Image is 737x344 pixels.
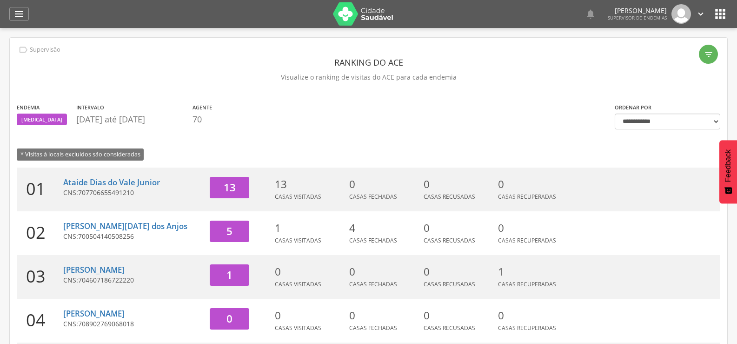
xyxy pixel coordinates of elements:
[424,264,493,279] p: 0
[226,268,232,282] span: 1
[349,308,419,323] p: 0
[17,54,720,71] header: Ranking do ACE
[63,188,203,197] p: CNS:
[498,193,556,201] span: Casas Recuperadas
[226,224,232,238] span: 5
[424,193,475,201] span: Casas Recusadas
[615,104,651,111] label: Ordenar por
[193,104,212,111] label: Agente
[63,221,187,231] a: [PERSON_NAME][DATE] dos Anjos
[275,324,321,332] span: Casas Visitadas
[498,221,568,236] p: 0
[21,116,62,123] span: [MEDICAL_DATA]
[275,264,345,279] p: 0
[424,221,493,236] p: 0
[424,280,475,288] span: Casas Recusadas
[424,177,493,192] p: 0
[424,236,475,244] span: Casas Recusadas
[275,280,321,288] span: Casas Visitadas
[17,255,63,299] div: 03
[63,264,125,275] a: [PERSON_NAME]
[608,14,667,21] span: Supervisor de Endemias
[498,324,556,332] span: Casas Recuperadas
[63,319,203,329] p: CNS:
[275,221,345,236] p: 1
[349,324,397,332] span: Casas Fechadas
[349,280,397,288] span: Casas Fechadas
[78,319,134,328] span: 708902769068018
[349,193,397,201] span: Casas Fechadas
[424,324,475,332] span: Casas Recusadas
[349,177,419,192] p: 0
[699,45,718,64] div: Filtro
[275,177,345,192] p: 13
[17,299,63,343] div: 04
[18,45,28,55] i: 
[498,308,568,323] p: 0
[498,236,556,244] span: Casas Recuperadas
[719,140,737,203] button: Feedback - Mostrar pesquisa
[498,264,568,279] p: 1
[76,114,188,126] p: [DATE] até [DATE]
[585,4,596,24] a: 
[30,46,60,54] p: Supervisão
[724,149,732,182] span: Feedback
[63,177,160,188] a: Ataide Dias do Vale Junior
[13,8,25,20] i: 
[275,193,321,201] span: Casas Visitadas
[17,104,40,111] label: Endemia
[713,7,728,21] i: 
[224,180,236,195] span: 13
[349,236,397,244] span: Casas Fechadas
[275,236,321,244] span: Casas Visitadas
[696,4,706,24] a: 
[63,232,203,241] p: CNS:
[193,114,212,126] p: 70
[349,221,419,236] p: 4
[78,188,134,197] span: 707706655491210
[349,264,419,279] p: 0
[608,7,667,14] p: [PERSON_NAME]
[696,9,706,19] i: 
[76,104,104,111] label: Intervalo
[63,276,203,285] p: CNS:
[585,8,596,20] i: 
[17,211,63,255] div: 02
[78,232,134,241] span: 700504140508256
[424,308,493,323] p: 0
[78,276,134,284] span: 704607186722220
[275,308,345,323] p: 0
[17,71,720,84] p: Visualize o ranking de visitas do ACE para cada endemia
[226,311,232,326] span: 0
[498,280,556,288] span: Casas Recuperadas
[704,50,713,59] i: 
[63,308,125,319] a: [PERSON_NAME]
[498,177,568,192] p: 0
[17,148,144,160] span: * Visitas à locais excluídos são consideradas
[17,168,63,211] div: 01
[9,7,29,21] a: 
